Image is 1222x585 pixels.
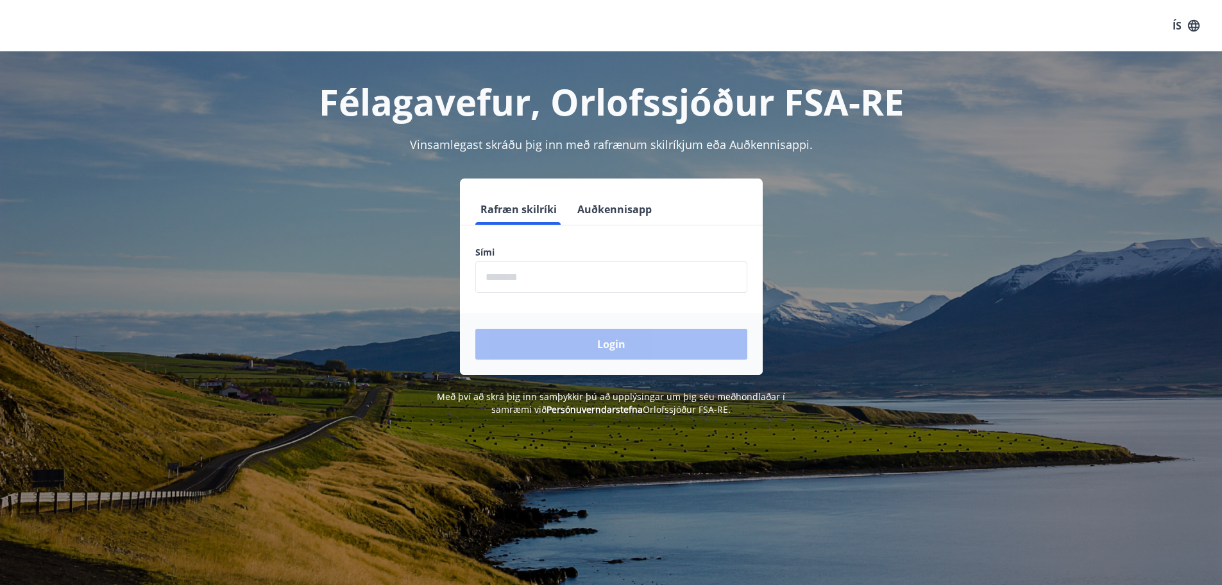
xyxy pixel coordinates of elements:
[475,246,747,259] label: Sími
[1166,14,1207,37] button: ÍS
[572,194,657,225] button: Auðkennisapp
[547,403,643,415] a: Persónuverndarstefna
[475,194,562,225] button: Rafræn skilríki
[437,390,785,415] span: Með því að skrá þig inn samþykkir þú að upplýsingar um þig séu meðhöndlaðar í samræmi við Orlofss...
[165,77,1058,126] h1: Félagavefur, Orlofssjóður FSA-RE
[410,137,813,152] span: Vinsamlegast skráðu þig inn með rafrænum skilríkjum eða Auðkennisappi.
